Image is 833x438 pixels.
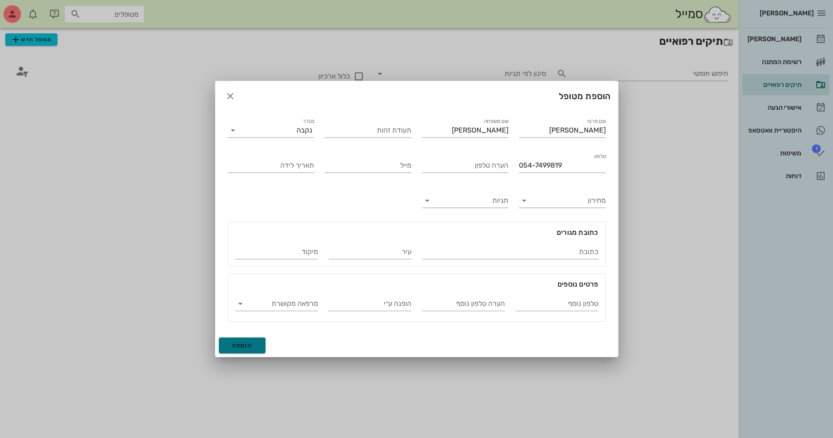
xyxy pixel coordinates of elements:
[594,153,605,160] label: טלפון
[297,126,312,134] div: נקבה
[587,118,606,125] label: שם פרטי
[228,222,605,238] div: כתובת מגורים
[484,118,508,125] label: שם משפחה
[228,123,315,137] div: מגדרנקבה
[519,194,606,208] div: מחירון
[228,274,605,290] div: פרטים נוספים
[219,337,266,353] button: הוספה
[303,118,314,125] label: מגדר
[215,81,618,111] div: הוספת מטופל
[232,342,253,349] span: הוספה
[422,194,509,208] div: תגיות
